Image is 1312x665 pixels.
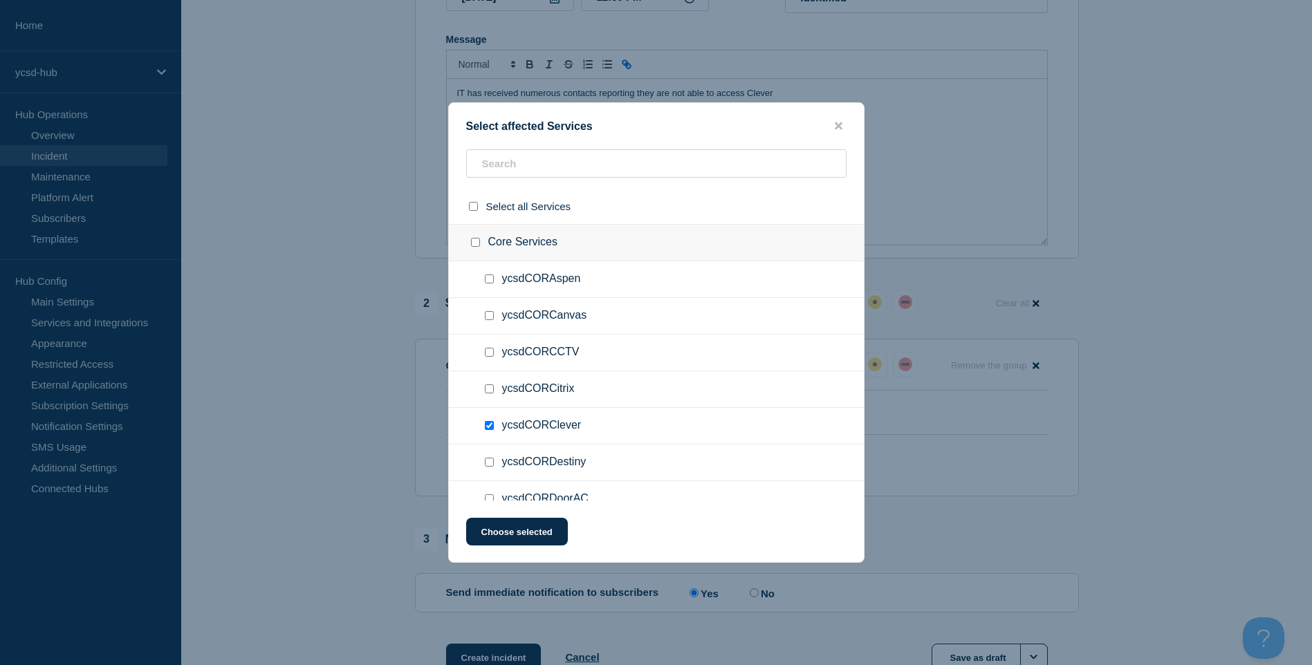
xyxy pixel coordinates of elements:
[502,492,589,506] span: ycsdCORDoorAC
[502,382,575,396] span: ycsdCORCitrix
[485,421,494,430] input: ycsdCORClever checkbox
[485,348,494,357] input: ycsdCORCCTV checkbox
[831,120,847,133] button: close button
[502,456,586,469] span: ycsdCORDestiny
[469,202,478,211] input: select all checkbox
[485,274,494,283] input: ycsdCORAspen checkbox
[502,419,582,433] span: ycsdCORClever
[502,346,580,359] span: ycsdCORCCTV
[466,518,568,545] button: Choose selected
[485,494,494,503] input: ycsdCORDoorAC checkbox
[486,200,571,212] span: Select all Services
[502,272,581,286] span: ycsdCORAspen
[466,149,847,178] input: Search
[485,384,494,393] input: ycsdCORCitrix checkbox
[485,458,494,467] input: ycsdCORDestiny checkbox
[471,238,480,247] input: Core Services checkbox
[449,120,864,133] div: Select affected Services
[502,309,587,323] span: ycsdCORCanvas
[485,311,494,320] input: ycsdCORCanvas checkbox
[449,224,864,261] div: Core Services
